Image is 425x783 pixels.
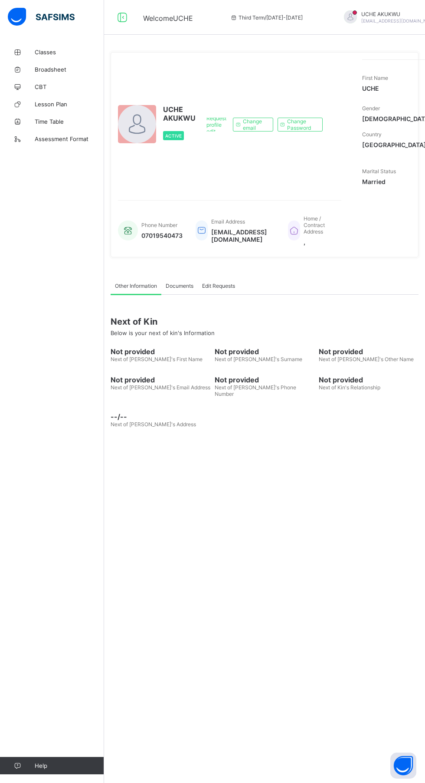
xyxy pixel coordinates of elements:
span: 07019540473 [141,232,183,239]
span: Not provided [319,375,418,384]
span: Next of [PERSON_NAME]'s Other Name [319,356,414,362]
span: Request profile edit [206,115,226,135]
span: Home / Contract Address [304,215,325,235]
span: Lesson Plan [35,101,104,108]
button: Open asap [390,753,416,779]
span: UCHE AKUKWU [163,105,196,122]
span: Help [35,762,104,769]
img: safsims [8,8,75,26]
span: Next of [PERSON_NAME]'s Address [111,421,196,428]
span: Not provided [111,347,210,356]
span: Not provided [215,347,314,356]
span: Change email [243,118,266,131]
span: [EMAIL_ADDRESS][DOMAIN_NAME] [211,228,275,243]
span: Not provided [111,375,210,384]
span: Time Table [35,118,104,125]
span: Other Information [115,283,157,289]
span: Welcome UCHE [143,14,193,23]
span: , [304,238,333,246]
span: Email Address [211,218,245,225]
span: Edit Requests [202,283,235,289]
span: Below is your next of kin's Information [111,329,215,336]
span: Country [362,131,382,138]
span: Next of [PERSON_NAME]'s Phone Number [215,384,296,397]
span: Broadsheet [35,66,104,73]
span: Documents [166,283,193,289]
span: First Name [362,75,388,81]
span: --/-- [111,412,210,421]
span: Gender [362,105,380,112]
span: Next of Kin's Relationship [319,384,380,391]
span: Marital Status [362,168,396,174]
span: Change Password [287,118,316,131]
span: session/term information [230,14,303,21]
span: Phone Number [141,222,177,228]
span: Active [165,133,182,138]
span: Not provided [215,375,314,384]
span: Not provided [319,347,418,356]
span: Next of Kin [111,316,418,327]
span: Next of [PERSON_NAME]'s Surname [215,356,302,362]
span: Classes [35,49,104,56]
span: Next of [PERSON_NAME]'s First Name [111,356,203,362]
span: CBT [35,83,104,90]
span: Next of [PERSON_NAME]'s Email Address [111,384,210,391]
span: Assessment Format [35,135,104,142]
